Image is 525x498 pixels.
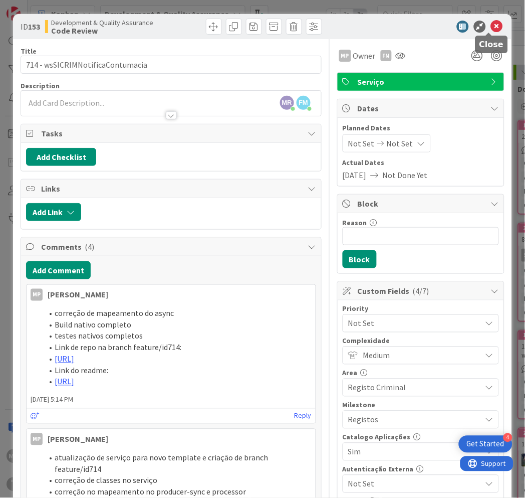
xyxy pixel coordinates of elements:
[27,395,316,405] span: [DATE] 5:14 PM
[280,96,294,110] span: MR
[383,169,428,181] span: Not Done Yet
[348,316,476,330] span: Not Set
[343,123,499,133] span: Planned Dates
[358,76,486,88] span: Serviço
[343,250,377,268] button: Block
[26,203,81,221] button: Add Link
[348,477,476,491] span: Not Set
[343,402,499,409] div: Milestone
[31,433,43,445] div: MP
[41,183,303,195] span: Links
[48,289,108,301] div: [PERSON_NAME]
[343,218,367,227] label: Reason
[343,466,499,473] div: Autenticação Externa
[343,305,499,312] div: Priority
[26,148,96,166] button: Add Checklist
[51,19,153,27] span: Development & Quality Assurance
[21,2,46,14] span: Support
[41,127,303,139] span: Tasks
[381,50,392,61] div: FM
[43,365,312,377] li: Link do readme:
[43,475,312,486] li: correção de classes no serviço
[31,289,43,301] div: MP
[55,354,74,364] a: [URL]
[358,285,486,297] span: Custom Fields
[343,169,367,181] span: [DATE]
[41,241,303,253] span: Comments
[21,81,60,90] span: Description
[348,381,476,395] span: Registo Criminal
[348,413,476,427] span: Registos
[48,433,108,445] div: [PERSON_NAME]
[348,445,476,459] span: Sim
[26,261,91,279] button: Add Comment
[339,50,351,62] div: MP
[358,102,486,114] span: Dates
[295,410,312,422] a: Reply
[43,486,312,498] li: correção no mapeamento no producer-sync e processor
[43,330,312,342] li: testes nativos completos
[467,439,504,449] div: Get Started
[21,47,37,56] label: Title
[459,436,512,453] div: Open Get Started checklist, remaining modules: 4
[343,157,499,168] span: Actual Dates
[85,242,94,252] span: ( 4 )
[21,56,322,74] input: type card name here...
[51,27,153,35] b: Code Review
[43,319,312,331] li: Build nativo completo
[387,137,413,149] span: Not Set
[343,370,499,377] div: Area
[43,342,312,354] li: Link de repo na branch feature/id714:
[479,40,504,49] h5: Close
[413,286,429,296] span: ( 4/7 )
[43,452,312,475] li: atualização de serviço para novo template e criação de branch feature/id714
[343,338,499,345] div: Complexidade
[343,434,499,441] div: Catalogo Aplicações
[43,308,312,319] li: correção de mapeamento do async
[348,137,375,149] span: Not Set
[353,50,376,62] span: Owner
[358,198,486,210] span: Block
[55,377,74,387] a: [URL]
[363,349,476,363] span: Medium
[28,22,40,32] b: 153
[21,21,40,33] span: ID
[297,96,311,110] span: FM
[503,433,512,442] div: 4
